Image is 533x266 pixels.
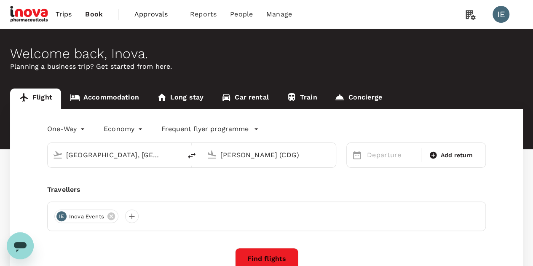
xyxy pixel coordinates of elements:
[493,6,509,23] div: IE
[7,232,34,259] iframe: Button to launch messaging window
[104,122,145,136] div: Economy
[441,151,473,160] span: Add return
[148,89,212,109] a: Long stay
[190,9,217,19] span: Reports
[10,46,523,62] div: Welcome back , Inova .
[330,154,332,156] button: Open
[220,148,318,161] input: Going to
[134,9,177,19] span: Approvals
[47,122,87,136] div: One-Way
[64,212,109,221] span: Inova Events
[56,211,67,221] div: IE
[66,148,164,161] input: Depart from
[47,185,486,195] div: Travellers
[10,62,523,72] p: Planning a business trip? Get started from here.
[212,89,278,109] a: Car rental
[161,124,249,134] p: Frequent flyer programme
[161,124,259,134] button: Frequent flyer programme
[54,210,118,223] div: IEInova Events
[326,89,391,109] a: Concierge
[176,154,177,156] button: Open
[266,9,292,19] span: Manage
[278,89,326,109] a: Train
[230,9,253,19] span: People
[10,5,49,24] img: iNova Pharmaceuticals
[367,150,416,160] p: Departure
[85,9,103,19] span: Book
[61,89,148,109] a: Accommodation
[182,145,202,166] button: delete
[56,9,72,19] span: Trips
[10,89,61,109] a: Flight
